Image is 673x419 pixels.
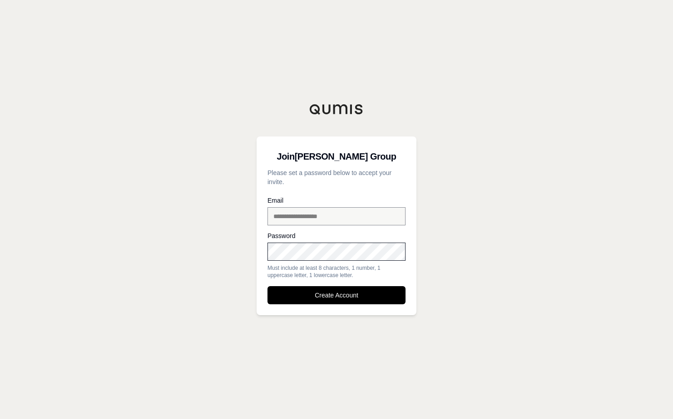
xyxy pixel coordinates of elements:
[267,147,406,166] h3: Join [PERSON_NAME] Group
[267,233,406,239] label: Password
[267,286,406,304] button: Create Account
[267,168,406,186] p: Please set a password below to accept your invite.
[309,104,364,115] img: Qumis
[267,264,406,279] div: Must include at least 8 characters, 1 number, 1 uppercase letter, 1 lowercase letter.
[267,197,406,204] label: Email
